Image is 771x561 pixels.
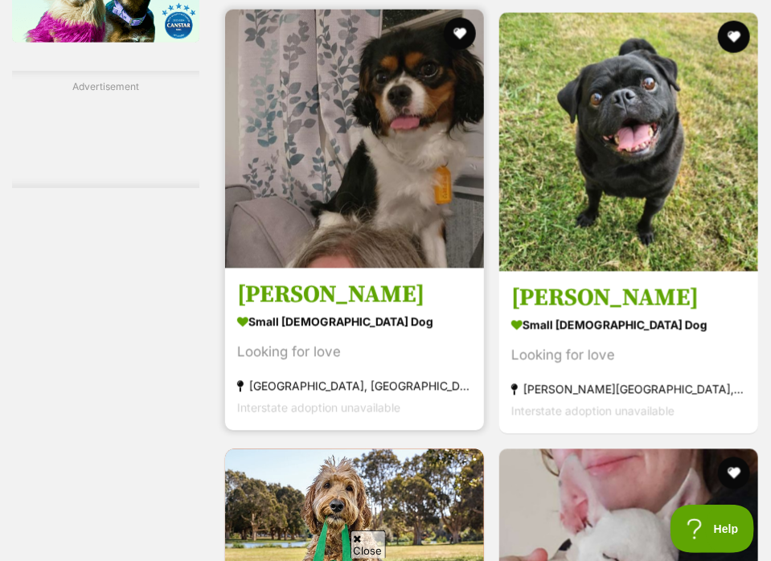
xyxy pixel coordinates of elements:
a: [PERSON_NAME] small [DEMOGRAPHIC_DATA] Dog Looking for love [GEOGRAPHIC_DATA], [GEOGRAPHIC_DATA] ... [225,268,484,431]
img: Henry - Pug x French Bulldog [499,13,758,272]
a: [PERSON_NAME] small [DEMOGRAPHIC_DATA] Dog Looking for love [PERSON_NAME][GEOGRAPHIC_DATA], [GEOG... [499,271,758,434]
div: Looking for love [237,342,472,363]
div: Looking for love [511,345,746,366]
button: favourite [717,21,749,53]
span: Interstate adoption unavailable [511,404,675,418]
h3: [PERSON_NAME] [237,280,472,310]
strong: small [DEMOGRAPHIC_DATA] Dog [237,310,472,334]
img: Alfie - Cavalier King Charles Spaniel Dog [225,10,484,268]
strong: [GEOGRAPHIC_DATA], [GEOGRAPHIC_DATA] [237,375,472,397]
button: favourite [717,457,749,489]
iframe: Help Scout Beacon - Open [671,505,755,553]
h3: [PERSON_NAME] [511,283,746,313]
strong: small [DEMOGRAPHIC_DATA] Dog [511,313,746,337]
button: favourite [444,18,476,50]
span: Interstate adoption unavailable [237,401,400,415]
span: Close [351,530,386,559]
div: Advertisement [12,71,199,188]
strong: [PERSON_NAME][GEOGRAPHIC_DATA], [GEOGRAPHIC_DATA] [511,379,746,400]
